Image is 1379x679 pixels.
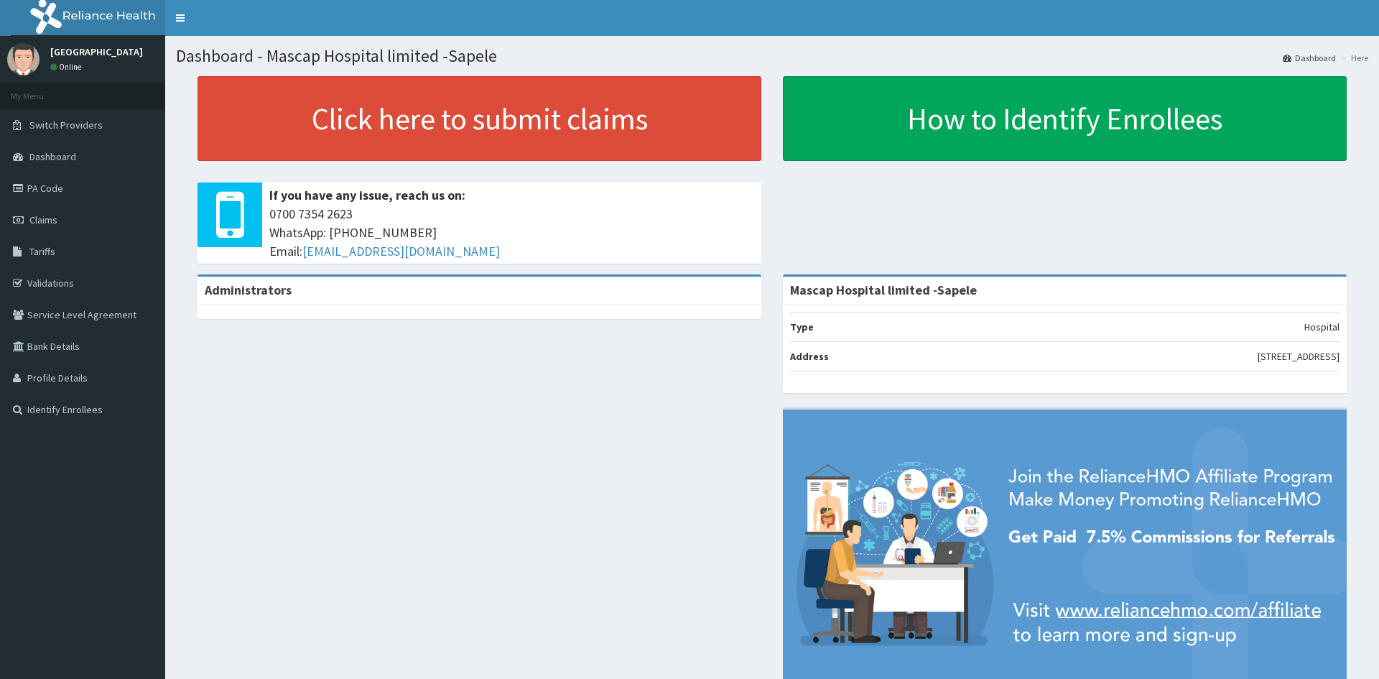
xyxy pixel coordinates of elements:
a: Click here to submit claims [198,76,761,161]
p: Hospital [1304,320,1339,334]
img: User Image [7,43,40,75]
span: Switch Providers [29,119,103,131]
p: [STREET_ADDRESS] [1258,349,1339,364]
b: Administrators [205,282,292,298]
b: Address [790,350,829,363]
p: [GEOGRAPHIC_DATA] [50,47,143,57]
span: Tariffs [29,245,55,258]
b: Type [790,320,814,333]
a: How to Identify Enrollees [783,76,1347,161]
strong: Mascap Hospital limited -Sapele [790,282,977,298]
span: Dashboard [29,150,76,163]
li: Here [1337,52,1368,64]
span: Claims [29,213,57,226]
h1: Dashboard - Mascap Hospital limited -Sapele [176,47,1368,65]
a: Online [50,62,85,72]
span: 0700 7354 2623 WhatsApp: [PHONE_NUMBER] Email: [269,205,754,260]
a: Dashboard [1283,52,1336,64]
b: If you have any issue, reach us on: [269,187,465,203]
a: [EMAIL_ADDRESS][DOMAIN_NAME] [302,243,500,259]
